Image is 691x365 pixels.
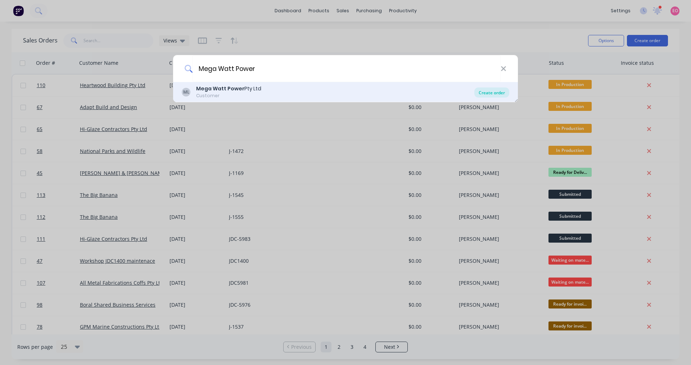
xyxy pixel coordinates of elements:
div: ML [182,88,190,96]
div: Create order [474,87,509,98]
b: Mega Watt Power [196,85,244,92]
input: Enter a customer name to create a new order... [193,55,501,82]
div: Pty Ltd [196,85,261,93]
div: Customer [196,93,261,99]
